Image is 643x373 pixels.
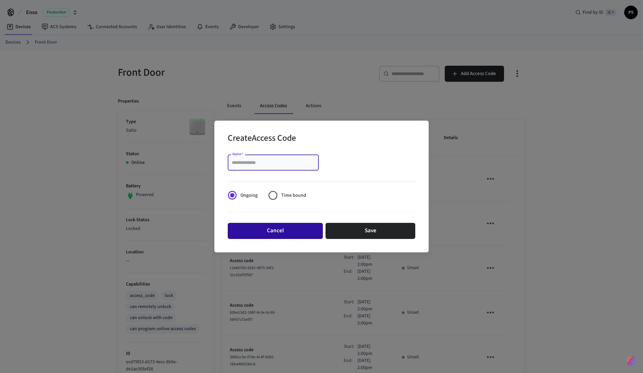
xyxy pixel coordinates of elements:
span: Time bound [281,192,306,199]
img: SeamLogoGradient.69752ec5.svg [627,356,635,366]
h2: Create Access Code [228,129,296,149]
button: Save [326,223,415,239]
button: Cancel [228,223,323,239]
label: Name [232,151,243,157]
span: Ongoing [240,192,258,199]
